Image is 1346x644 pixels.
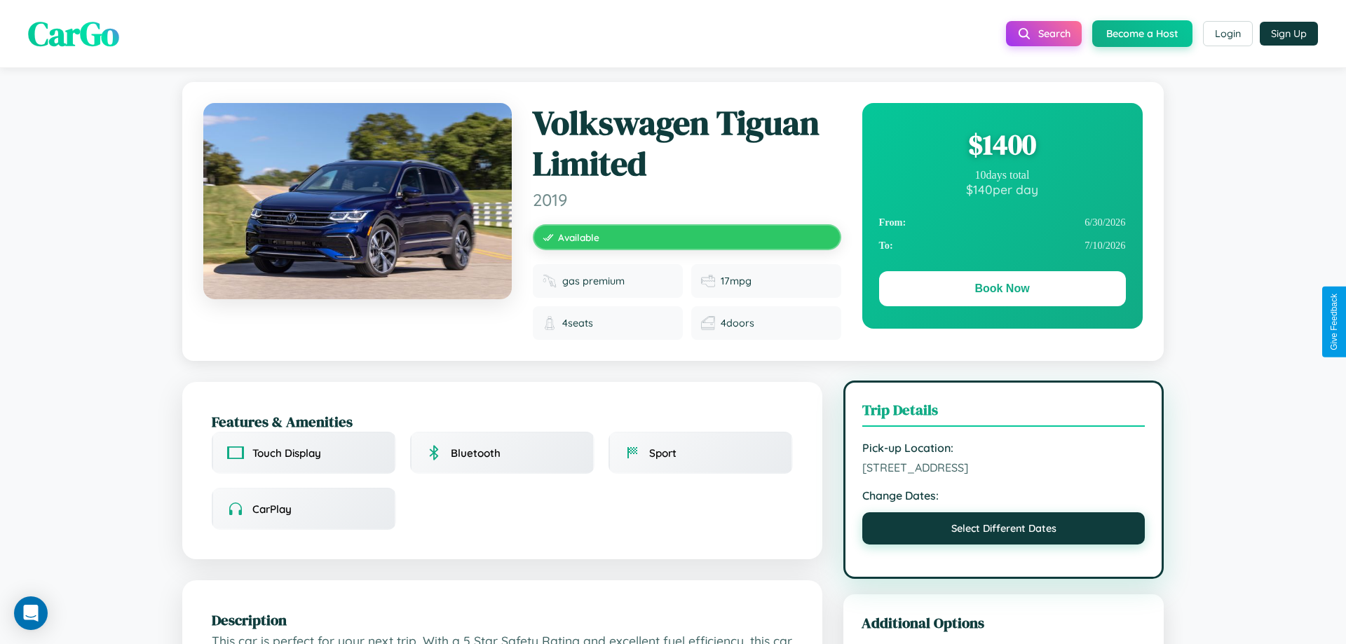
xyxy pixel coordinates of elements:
[879,125,1126,163] div: $ 1400
[1092,20,1192,47] button: Become a Host
[862,441,1145,455] strong: Pick-up Location:
[862,399,1145,427] h3: Trip Details
[879,181,1126,197] div: $ 140 per day
[1006,21,1082,46] button: Search
[862,612,1146,633] h3: Additional Options
[1038,27,1070,40] span: Search
[14,596,48,630] div: Open Intercom Messenger
[562,317,593,329] span: 4 seats
[862,488,1145,502] strong: Change Dates:
[701,316,715,330] img: Doors
[721,317,754,329] span: 4 doors
[212,610,793,630] h2: Description
[543,274,557,288] img: Fuel type
[543,316,557,330] img: Seats
[562,275,625,287] span: gas premium
[721,275,752,287] span: 17 mpg
[701,274,715,288] img: Fuel efficiency
[252,446,321,460] span: Touch Display
[879,217,906,228] strong: From:
[879,234,1126,257] div: 7 / 10 / 2026
[451,446,501,460] span: Bluetooth
[533,189,841,210] span: 2019
[1329,294,1339,350] div: Give Feedback
[879,169,1126,181] div: 10 days total
[212,411,793,432] h2: Features & Amenities
[1203,21,1253,46] button: Login
[862,512,1145,544] button: Select Different Dates
[879,211,1126,234] div: 6 / 30 / 2026
[28,11,119,57] span: CarGo
[1260,22,1318,46] button: Sign Up
[533,103,841,184] h1: Volkswagen Tiguan Limited
[862,460,1145,474] span: [STREET_ADDRESS]
[203,103,512,299] img: Volkswagen Tiguan Limited 2019
[252,502,292,516] span: CarPlay
[649,446,677,460] span: Sport
[558,231,599,243] span: Available
[879,271,1126,306] button: Book Now
[879,240,893,252] strong: To:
